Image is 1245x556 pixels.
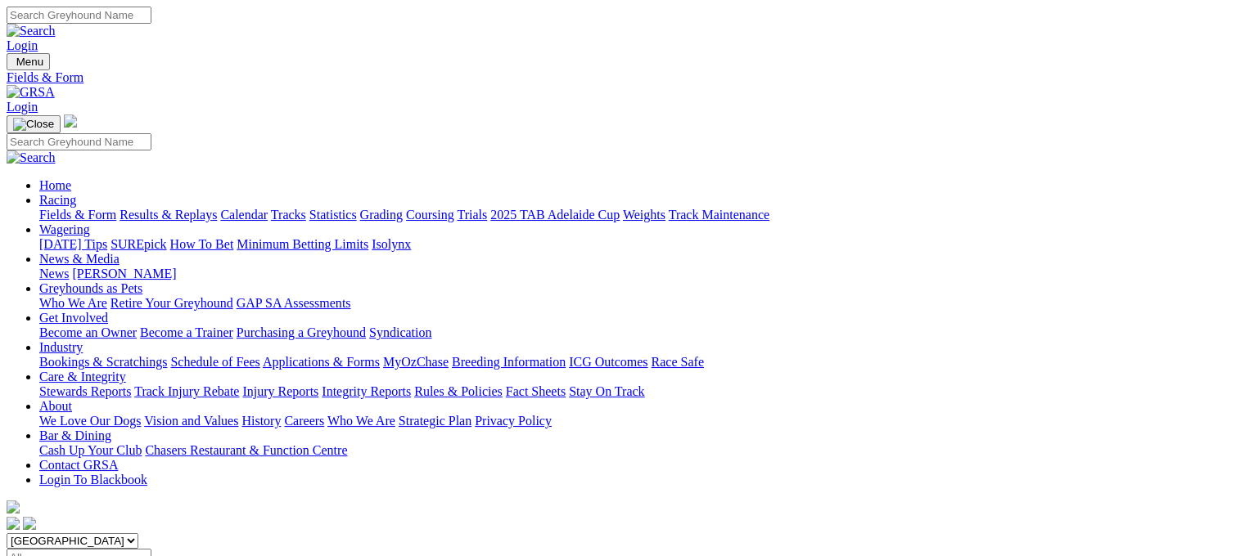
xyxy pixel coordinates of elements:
[111,237,166,251] a: SUREpick
[414,384,503,398] a: Rules & Policies
[263,355,380,369] a: Applications & Forms
[669,208,769,222] a: Track Maintenance
[39,208,116,222] a: Fields & Form
[39,473,147,486] a: Login To Blackbook
[327,414,395,428] a: Who We Are
[309,208,357,222] a: Statistics
[7,150,56,165] img: Search
[237,296,351,310] a: GAP SA Assessments
[72,267,176,280] a: [PERSON_NAME]
[7,115,61,133] button: Toggle navigation
[457,208,487,222] a: Trials
[39,311,108,325] a: Get Involved
[39,281,142,295] a: Greyhounds as Pets
[372,237,411,251] a: Isolynx
[399,414,471,428] a: Strategic Plan
[144,414,238,428] a: Vision and Values
[623,208,665,222] a: Weights
[120,208,217,222] a: Results & Replays
[64,114,77,128] img: logo-grsa-white.png
[111,296,233,310] a: Retire Your Greyhound
[39,237,1238,252] div: Wagering
[237,237,368,251] a: Minimum Betting Limits
[383,355,449,369] a: MyOzChase
[39,193,76,207] a: Racing
[7,24,56,38] img: Search
[7,7,151,24] input: Search
[39,267,69,280] a: News
[39,325,1238,340] div: Get Involved
[475,414,552,428] a: Privacy Policy
[39,399,72,413] a: About
[39,355,1238,370] div: Industry
[322,384,411,398] a: Integrity Reports
[39,296,107,310] a: Who We Are
[140,325,233,339] a: Become a Trainer
[39,252,120,266] a: News & Media
[7,38,38,52] a: Login
[39,443,1238,458] div: Bar & Dining
[39,428,111,442] a: Bar & Dining
[360,208,403,222] a: Grading
[39,208,1238,222] div: Racing
[39,414,141,428] a: We Love Our Dogs
[7,70,1238,85] a: Fields & Form
[406,208,454,222] a: Coursing
[39,370,126,383] a: Care & Integrity
[506,384,566,398] a: Fact Sheets
[39,222,90,236] a: Wagering
[39,414,1238,428] div: About
[651,355,703,369] a: Race Safe
[569,355,647,369] a: ICG Outcomes
[569,384,644,398] a: Stay On Track
[7,133,151,150] input: Search
[13,118,54,131] img: Close
[7,517,20,530] img: facebook.svg
[39,355,167,369] a: Bookings & Scratchings
[39,325,137,339] a: Become an Owner
[39,267,1238,281] div: News & Media
[220,208,268,222] a: Calendar
[490,208,620,222] a: 2025 TAB Adelaide Cup
[39,340,83,354] a: Industry
[39,384,1238,399] div: Care & Integrity
[7,500,20,513] img: logo-grsa-white.png
[39,443,142,457] a: Cash Up Your Club
[16,56,43,68] span: Menu
[7,85,55,100] img: GRSA
[237,325,366,339] a: Purchasing a Greyhound
[39,384,131,398] a: Stewards Reports
[170,237,234,251] a: How To Bet
[452,355,566,369] a: Breeding Information
[170,355,259,369] a: Schedule of Fees
[7,100,38,114] a: Login
[39,178,71,192] a: Home
[369,325,431,339] a: Syndication
[7,53,50,70] button: Toggle navigation
[39,237,107,251] a: [DATE] Tips
[39,296,1238,311] div: Greyhounds as Pets
[39,458,118,472] a: Contact GRSA
[145,443,347,457] a: Chasers Restaurant & Function Centre
[241,414,281,428] a: History
[284,414,324,428] a: Careers
[271,208,306,222] a: Tracks
[242,384,318,398] a: Injury Reports
[134,384,239,398] a: Track Injury Rebate
[23,517,36,530] img: twitter.svg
